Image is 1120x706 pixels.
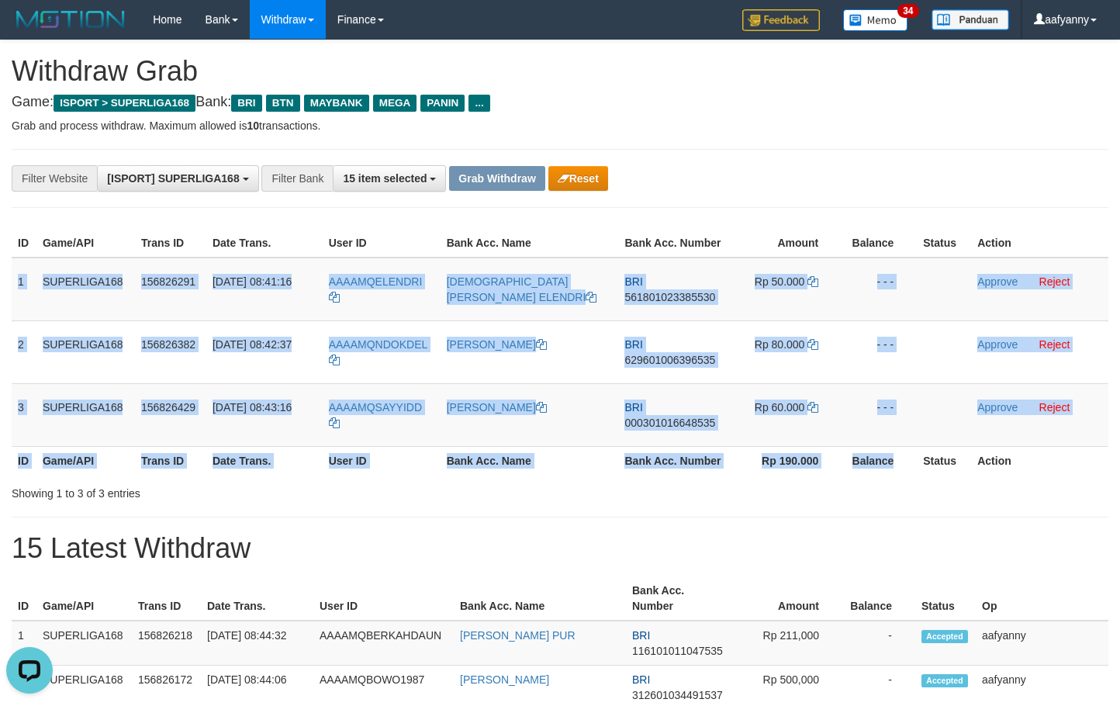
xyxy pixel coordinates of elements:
[313,576,454,621] th: User ID
[977,401,1018,414] a: Approve
[842,320,917,383] td: - - -
[460,673,549,686] a: [PERSON_NAME]
[201,621,313,666] td: [DATE] 08:44:32
[373,95,417,112] span: MEGA
[36,576,132,621] th: Game/API
[36,446,135,475] th: Game/API
[842,383,917,446] td: - - -
[247,119,259,132] strong: 10
[624,291,715,303] span: Copy 561801023385530 to clipboard
[12,533,1108,564] h1: 15 Latest Withdraw
[313,621,454,666] td: AAAAMQBERKAHDAUN
[206,229,323,258] th: Date Trans.
[632,629,650,642] span: BRI
[624,401,642,414] span: BRI
[632,645,723,657] span: Copy 116101011047535 to clipboard
[97,165,258,192] button: [ISPORT] SUPERLIGA168
[742,9,820,31] img: Feedback.jpg
[36,229,135,258] th: Game/API
[842,258,917,321] td: - - -
[132,621,201,666] td: 156826218
[618,446,728,475] th: Bank Acc. Number
[977,338,1018,351] a: Approve
[12,258,36,321] td: 1
[329,275,423,288] span: AAAAMQELENDRI
[917,446,971,475] th: Status
[12,320,36,383] td: 2
[728,229,842,258] th: Amount
[976,576,1108,621] th: Op
[447,401,547,414] a: [PERSON_NAME]
[1039,401,1070,414] a: Reject
[36,621,132,666] td: SUPERLIGA168
[36,258,135,321] td: SUPERLIGA168
[343,172,427,185] span: 15 item selected
[626,576,732,621] th: Bank Acc. Number
[807,338,818,351] a: Copy 80000 to clipboard
[329,338,427,366] a: AAAAMQNDOKDEL
[213,401,292,414] span: [DATE] 08:43:16
[323,229,441,258] th: User ID
[755,338,805,351] span: Rp 80.000
[141,401,195,414] span: 156826429
[449,166,544,191] button: Grab Withdraw
[135,229,206,258] th: Trans ID
[201,576,313,621] th: Date Trans.
[976,621,1108,666] td: aafyanny
[460,629,576,642] a: [PERSON_NAME] PUR
[1039,338,1070,351] a: Reject
[632,673,650,686] span: BRI
[971,229,1108,258] th: Action
[12,8,130,31] img: MOTION_logo.png
[304,95,369,112] span: MAYBANK
[624,354,715,366] span: Copy 629601006396535 to clipboard
[447,275,597,303] a: [DEMOGRAPHIC_DATA][PERSON_NAME] ELENDRI
[135,446,206,475] th: Trans ID
[468,95,489,112] span: ...
[977,275,1018,288] a: Approve
[807,401,818,414] a: Copy 60000 to clipboard
[12,621,36,666] td: 1
[36,383,135,446] td: SUPERLIGA168
[624,417,715,429] span: Copy 000301016648535 to clipboard
[329,401,422,414] span: AAAAMQSAYYIDD
[213,275,292,288] span: [DATE] 08:41:16
[213,338,292,351] span: [DATE] 08:42:37
[842,446,917,475] th: Balance
[618,229,728,258] th: Bank Acc. Number
[231,95,261,112] span: BRI
[732,576,842,621] th: Amount
[141,338,195,351] span: 156826382
[624,338,642,351] span: BRI
[329,275,423,303] a: AAAAMQELENDRI
[329,401,422,429] a: AAAAMQSAYYIDD
[12,165,97,192] div: Filter Website
[624,275,642,288] span: BRI
[12,56,1108,87] h1: Withdraw Grab
[206,446,323,475] th: Date Trans.
[107,172,239,185] span: [ISPORT] SUPERLIGA168
[897,4,918,18] span: 34
[266,95,300,112] span: BTN
[36,320,135,383] td: SUPERLIGA168
[54,95,195,112] span: ISPORT > SUPERLIGA168
[921,674,968,687] span: Accepted
[12,446,36,475] th: ID
[548,166,608,191] button: Reset
[12,576,36,621] th: ID
[261,165,333,192] div: Filter Bank
[333,165,446,192] button: 15 item selected
[12,229,36,258] th: ID
[6,6,53,53] button: Open LiveChat chat widget
[732,621,842,666] td: Rp 211,000
[323,446,441,475] th: User ID
[420,95,465,112] span: PANIN
[971,446,1108,475] th: Action
[842,229,917,258] th: Balance
[1039,275,1070,288] a: Reject
[441,229,619,258] th: Bank Acc. Name
[12,479,455,501] div: Showing 1 to 3 of 3 entries
[915,576,976,621] th: Status
[454,576,626,621] th: Bank Acc. Name
[12,383,36,446] td: 3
